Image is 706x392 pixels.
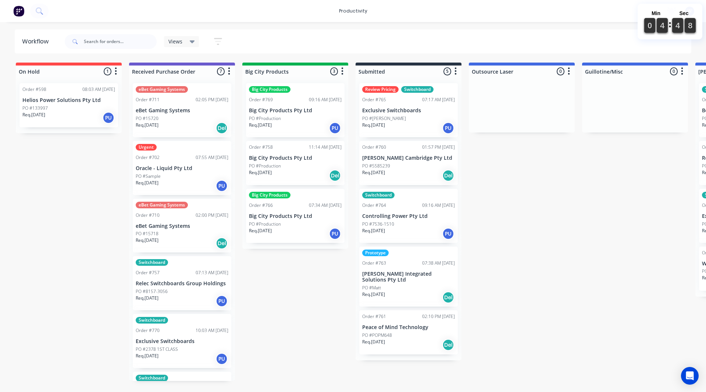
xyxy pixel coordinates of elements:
div: Order #770 [136,327,160,334]
div: Order #59808:03 AM [DATE]Helios Power Solutions Pty LtdPO #133997Req.[DATE]PU [19,83,118,127]
p: Req. [DATE] [362,291,385,298]
p: Peace of Mind Technology [362,324,455,331]
div: PU [216,353,228,365]
p: Relec Switchboards Group Holdings [136,280,228,287]
p: PO #Sample [136,173,161,180]
p: Req. [DATE] [362,122,385,128]
p: [PERSON_NAME] Integrated Solutions Pty Ltd [362,271,455,283]
div: Switchboard [136,317,168,324]
p: Req. [DATE] [136,180,158,186]
div: Big City Products [249,192,290,198]
div: Order #760 [362,144,386,151]
p: PO #133997 [22,105,48,112]
p: PO #15718 [136,230,158,237]
p: Req. [DATE] [362,169,385,176]
div: 02:05 PM [DATE] [196,96,228,103]
span: Views [168,38,182,45]
div: PU [103,112,114,124]
div: PU [442,228,454,240]
div: PU [329,228,341,240]
div: SwitchboardOrder #77010:03 AM [DATE]Exclusive SwitchboardsPO #2378 1ST CLASSReq.[DATE]PU [133,314,231,368]
p: PO #Matt [362,285,381,291]
div: Order #702 [136,154,160,161]
p: Big City Products Pty Ltd [249,213,342,219]
div: PU [442,122,454,134]
div: PU [216,295,228,307]
p: PO #Production [249,115,281,122]
p: PO #POPM648 [362,332,392,339]
div: 02:00 PM [DATE] [196,212,228,219]
div: PU [216,180,228,192]
div: 07:55 AM [DATE] [196,154,228,161]
div: Order #763 [362,260,386,266]
p: PO #7536-1510 [362,221,394,227]
div: Switchboard [362,192,395,198]
div: 02:10 PM [DATE] [422,313,455,320]
div: 01:57 PM [DATE] [422,144,455,151]
div: Order #761 [362,313,386,320]
div: Switchboard [136,375,168,381]
div: Del [329,170,341,181]
div: PU [329,122,341,134]
input: Search for orders... [84,34,157,49]
div: 09:16 AM [DATE] [422,202,455,209]
p: Helios Power Solutions Pty Ltd [22,97,115,103]
p: eBet Gaming Systems [136,107,228,114]
p: Req. [DATE] [362,339,385,345]
p: PO #Production [249,163,281,169]
div: Big City Products [249,86,290,93]
div: Review Pricing [362,86,399,93]
div: 08:03 AM [DATE] [82,86,115,93]
div: PrototypeOrder #76307:38 AM [DATE][PERSON_NAME] Integrated Solutions Pty LtdPO #MattReq.[DATE]Del [359,247,458,307]
p: Oracle - Liquid Pty Ltd [136,165,228,172]
p: PO #15720 [136,115,158,122]
div: Order #76001:57 PM [DATE][PERSON_NAME] Cambridge Pty LtdPO #5585239Req.[DATE]Del [359,141,458,185]
p: Req. [DATE] [249,227,272,234]
p: Req. [DATE] [136,122,158,128]
p: PO #[PERSON_NAME] [362,115,406,122]
div: Order #757 [136,269,160,276]
div: productivity [335,6,371,17]
div: 09:16 AM [DATE] [309,96,342,103]
p: Req. [DATE] [249,122,272,128]
div: Urgent [136,144,157,151]
p: Req. [DATE] [249,169,272,176]
p: PO #8157-3056 [136,288,168,295]
p: PO #5585239 [362,163,390,169]
p: Req. [DATE] [136,237,158,244]
div: Review PricingSwitchboardOrder #76507:17 AM [DATE]Exclusive SwitchboardsPO #[PERSON_NAME]Req.[DAT... [359,83,458,137]
div: Del [442,339,454,351]
p: [PERSON_NAME] Cambridge Pty Ltd [362,155,455,161]
p: Exclusive Switchboards [136,338,228,345]
div: 07:38 AM [DATE] [422,260,455,266]
div: 07:13 AM [DATE] [196,269,228,276]
div: 10:03 AM [DATE] [196,327,228,334]
p: Req. [DATE] [362,227,385,234]
div: UrgentOrder #70207:55 AM [DATE]Oracle - Liquid Pty LtdPO #SampleReq.[DATE]PU [133,141,231,195]
p: Exclusive Switchboards [362,107,455,114]
div: eBet Gaming SystemsOrder #71002:00 PM [DATE]eBet Gaming SystemsPO #15718Req.[DATE]Del [133,199,231,253]
div: Workflow [22,37,52,46]
img: Factory [13,6,24,17]
div: Switchboard [136,259,168,266]
div: Order #75811:14 AM [DATE]Big City Products Pty LtdPO #ProductionReq.[DATE]Del [246,141,345,185]
div: Del [216,237,228,249]
div: Order #758 [249,144,273,151]
div: Prototype [362,250,389,256]
div: eBet Gaming Systems [136,202,188,208]
p: PO #2378 1ST CLASS [136,346,178,353]
p: Req. [DATE] [136,353,158,359]
p: eBet Gaming Systems [136,223,228,229]
div: Switchboard [401,86,434,93]
div: SwitchboardOrder #75707:13 AM [DATE]Relec Switchboards Group HoldingsPO #8157-3056Req.[DATE]PU [133,256,231,310]
p: Req. [DATE] [22,112,45,118]
div: Del [442,170,454,181]
div: Order #710 [136,212,160,219]
p: Big City Products Pty Ltd [249,155,342,161]
div: 07:34 AM [DATE] [309,202,342,209]
div: eBet Gaming Systems [136,86,188,93]
div: Big City ProductsOrder #76909:16 AM [DATE]Big City Products Pty LtdPO #ProductionReq.[DATE]PU [246,83,345,137]
div: 07:17 AM [DATE] [422,96,455,103]
div: eBet Gaming SystemsOrder #71102:05 PM [DATE]eBet Gaming SystemsPO #15720Req.[DATE]Del [133,83,231,137]
div: Big City ProductsOrder #76607:34 AM [DATE]Big City Products Pty LtdPO #ProductionReq.[DATE]PU [246,189,345,243]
